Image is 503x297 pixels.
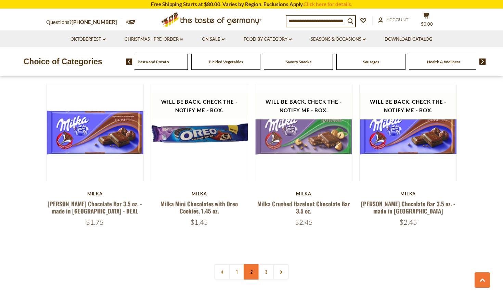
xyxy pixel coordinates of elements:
a: 3 [259,264,274,280]
a: [PHONE_NUMBER] [72,19,117,25]
div: Milka [359,191,457,196]
div: Milka [46,191,144,196]
span: Account [387,17,409,22]
span: $1.45 [190,218,208,227]
a: Click here for details. [304,1,352,7]
a: Savory Snacks [286,59,311,64]
img: Milka [47,84,143,181]
span: $2.45 [295,218,313,227]
div: Milka [255,191,352,196]
a: Milka Crushed Hazelnut Chocolate Bar 3.5 oz. [257,199,350,215]
a: Sausages [363,59,379,64]
a: [PERSON_NAME] Chocolate Bar 3.5 oz. - made in [GEOGRAPHIC_DATA] - DEAL [48,199,142,215]
a: Pasta and Potato [138,59,169,64]
button: $0.00 [416,12,436,29]
a: Food By Category [244,36,292,43]
div: Milka [151,191,248,196]
a: Oktoberfest [70,36,106,43]
a: 1 [229,264,245,280]
a: Christmas - PRE-ORDER [125,36,183,43]
img: Milka [360,84,456,181]
img: Milka [255,84,352,181]
a: On Sale [202,36,225,43]
img: previous arrow [126,59,132,65]
span: $2.45 [399,218,417,227]
span: $1.75 [86,218,104,227]
a: Pickled Vegetables [209,59,243,64]
img: next arrow [479,59,486,65]
a: Account [378,16,409,24]
img: Milka [151,84,248,181]
a: [PERSON_NAME] Chocolate Bar 3.5 oz. - made in [GEOGRAPHIC_DATA] [361,199,455,215]
p: Questions? [46,18,122,27]
a: Health & Wellness [427,59,460,64]
a: Seasons & Occasions [311,36,366,43]
a: Milka Mini Chocolates with Oreo Cookies, 1.45 oz. [160,199,238,215]
a: Download Catalog [385,36,433,43]
a: 2 [244,264,259,280]
span: $0.00 [421,21,433,27]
